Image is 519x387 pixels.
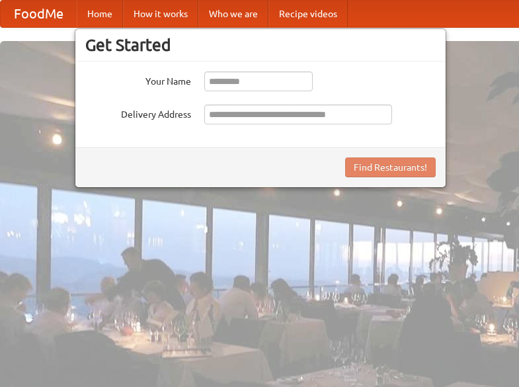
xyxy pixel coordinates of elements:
[1,1,77,27] a: FoodMe
[123,1,198,27] a: How it works
[85,105,191,121] label: Delivery Address
[85,71,191,88] label: Your Name
[77,1,123,27] a: Home
[85,35,436,55] h3: Get Started
[345,157,436,177] button: Find Restaurants!
[268,1,348,27] a: Recipe videos
[198,1,268,27] a: Who we are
